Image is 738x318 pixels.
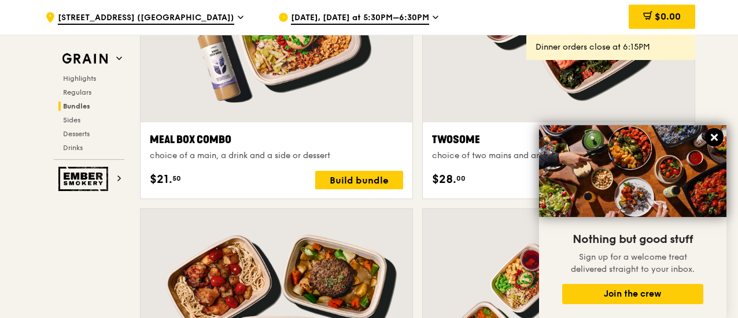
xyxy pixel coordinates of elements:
[705,128,724,147] button: Close
[150,150,403,162] div: choice of a main, a drink and a side or dessert
[315,171,403,189] div: Build bundle
[63,130,90,138] span: Desserts
[150,171,172,188] span: $21.
[655,11,681,22] span: $0.00
[58,12,234,25] span: [STREET_ADDRESS] ([GEOGRAPHIC_DATA])
[58,48,112,69] img: Grain web logo
[58,167,112,191] img: Ember Smokery web logo
[150,132,403,148] div: Meal Box Combo
[562,284,703,304] button: Join the crew
[63,116,80,124] span: Sides
[63,88,91,96] span: Regulars
[432,150,685,162] div: choice of two mains and an option of drinks, desserts and sides
[571,252,695,274] span: Sign up for a welcome treat delivered straight to your inbox.
[536,42,686,53] div: Dinner orders close at 6:15PM
[432,132,685,148] div: Twosome
[456,174,466,183] span: 00
[432,171,456,188] span: $28.
[291,12,429,25] span: [DATE], [DATE] at 5:30PM–6:30PM
[63,144,83,152] span: Drinks
[573,233,693,246] span: Nothing but good stuff
[63,74,96,83] span: Highlights
[539,125,726,217] img: DSC07876-Edit02-Large.jpeg
[172,174,181,183] span: 50
[63,102,90,110] span: Bundles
